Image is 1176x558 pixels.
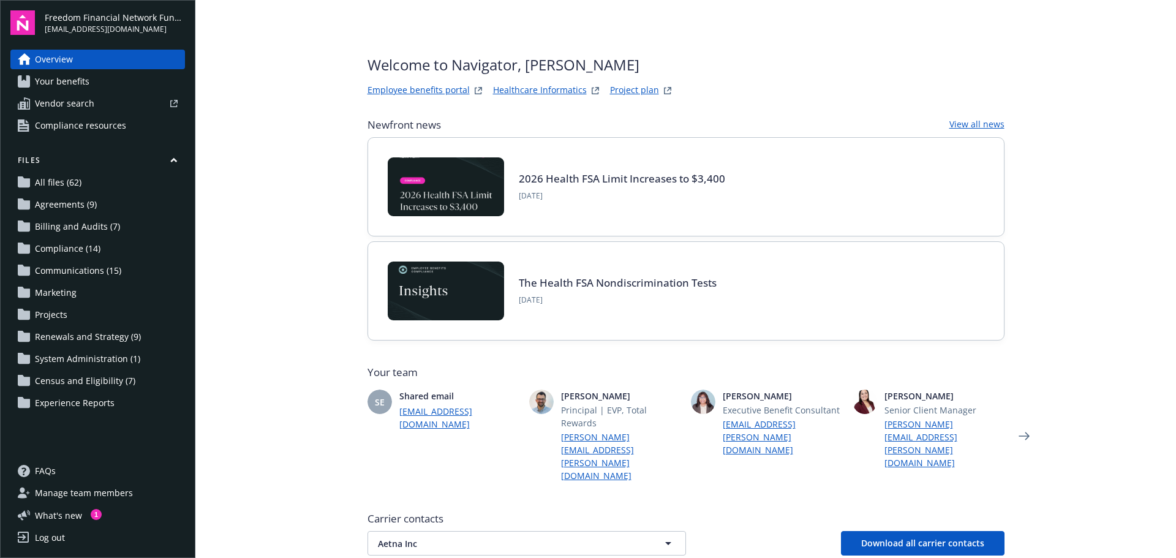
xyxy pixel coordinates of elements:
span: Renewals and Strategy (9) [35,327,141,347]
img: navigator-logo.svg [10,10,35,35]
a: Census and Eligibility (7) [10,371,185,391]
span: Vendor search [35,94,94,113]
button: Download all carrier contacts [841,531,1005,556]
span: System Administration (1) [35,349,140,369]
img: Card Image - EB Compliance Insights.png [388,262,504,320]
a: springbukWebsite [588,83,603,98]
a: Billing and Audits (7) [10,217,185,236]
span: What ' s new [35,509,82,522]
button: Files [10,155,185,170]
span: SE [375,396,385,409]
span: Shared email [399,390,519,402]
span: FAQs [35,461,56,481]
span: Aetna Inc [378,537,633,550]
a: Projects [10,305,185,325]
span: Download all carrier contacts [861,537,984,549]
a: Communications (15) [10,261,185,281]
a: Renewals and Strategy (9) [10,327,185,347]
span: Welcome to Navigator , [PERSON_NAME] [367,54,675,76]
a: Compliance (14) [10,239,185,258]
a: Project plan [610,83,659,98]
span: Senior Client Manager [884,404,1005,417]
a: [PERSON_NAME][EMAIL_ADDRESS][PERSON_NAME][DOMAIN_NAME] [561,431,681,482]
span: Experience Reports [35,393,115,413]
a: Experience Reports [10,393,185,413]
a: Employee benefits portal [367,83,470,98]
span: [PERSON_NAME] [723,390,843,402]
a: [PERSON_NAME][EMAIL_ADDRESS][PERSON_NAME][DOMAIN_NAME] [884,418,1005,469]
span: [PERSON_NAME] [561,390,681,402]
a: View all news [949,118,1005,132]
a: Your benefits [10,72,185,91]
span: Projects [35,305,67,325]
span: Principal | EVP, Total Rewards [561,404,681,429]
a: [EMAIL_ADDRESS][PERSON_NAME][DOMAIN_NAME] [723,418,843,456]
span: Billing and Audits (7) [35,217,120,236]
div: Log out [35,528,65,548]
a: striveWebsite [471,83,486,98]
img: BLOG-Card Image - Compliance - 2026 Health FSA Limit Increases to $3,400.jpg [388,157,504,216]
span: All files (62) [35,173,81,192]
img: photo [691,390,715,414]
span: Compliance (14) [35,239,100,258]
span: [DATE] [519,190,725,202]
a: Overview [10,50,185,69]
a: [EMAIL_ADDRESS][DOMAIN_NAME] [399,405,519,431]
span: Marketing [35,283,77,303]
div: 1 [91,509,102,520]
a: Vendor search [10,94,185,113]
span: Communications (15) [35,261,121,281]
span: Compliance resources [35,116,126,135]
img: photo [529,390,554,414]
a: 2026 Health FSA Limit Increases to $3,400 [519,172,725,186]
a: Healthcare Informatics [493,83,587,98]
span: Freedom Financial Network Funding, LLC [45,11,185,24]
span: Manage team members [35,483,133,503]
a: Marketing [10,283,185,303]
button: Aetna Inc [367,531,686,556]
span: Your team [367,365,1005,380]
button: Freedom Financial Network Funding, LLC[EMAIL_ADDRESS][DOMAIN_NAME] [45,10,185,35]
span: Your benefits [35,72,89,91]
a: Compliance resources [10,116,185,135]
span: [EMAIL_ADDRESS][DOMAIN_NAME] [45,24,185,35]
a: All files (62) [10,173,185,192]
button: What's new1 [10,509,102,522]
span: Overview [35,50,73,69]
span: Newfront news [367,118,441,132]
a: Manage team members [10,483,185,503]
span: Carrier contacts [367,511,1005,526]
span: [DATE] [519,295,717,306]
span: Executive Benefit Consultant [723,404,843,417]
span: [PERSON_NAME] [884,390,1005,402]
a: Next [1014,426,1034,446]
a: The Health FSA Nondiscrimination Tests [519,276,717,290]
a: Agreements (9) [10,195,185,214]
span: Agreements (9) [35,195,97,214]
a: projectPlanWebsite [660,83,675,98]
span: Census and Eligibility (7) [35,371,135,391]
a: FAQs [10,461,185,481]
a: System Administration (1) [10,349,185,369]
img: photo [853,390,877,414]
